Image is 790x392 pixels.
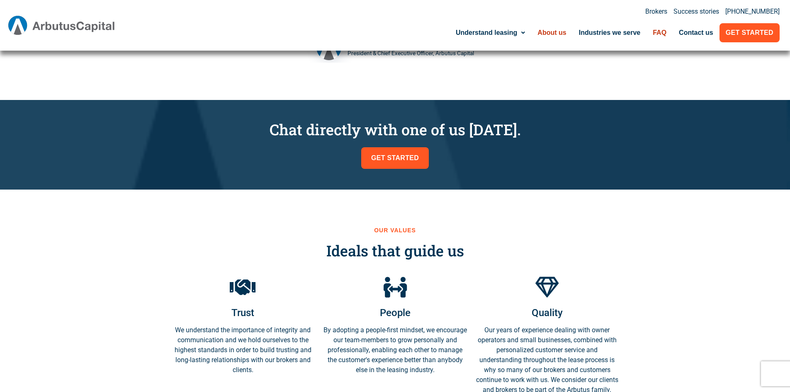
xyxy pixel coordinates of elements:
[348,51,474,56] div: President & Chief Executive Officer, Arbutus Capital
[647,23,673,42] a: FAQ
[531,23,572,42] a: About us
[532,307,563,319] span: Quality
[163,227,627,234] h2: Our Values
[163,242,627,260] h3: Ideals that guide us
[645,8,667,15] a: Brokers
[361,147,429,169] a: Get Started
[450,23,531,42] a: Understand leasing
[720,23,780,42] a: Get Started
[573,23,647,42] a: Industries we serve
[371,152,419,164] span: Get Started
[725,8,780,15] a: [PHONE_NUMBER]
[673,8,719,15] a: Success stories
[673,23,720,42] a: Contact us
[231,307,254,319] span: Trust
[163,121,627,139] h3: Chat directly with one of us [DATE].
[171,325,315,375] p: We understand the importance of integrity and communication and we hold ourselves to the highest ...
[323,325,467,375] p: By adopting a people-first mindset, we encourage our team-members to grow personally and professi...
[380,307,411,319] span: People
